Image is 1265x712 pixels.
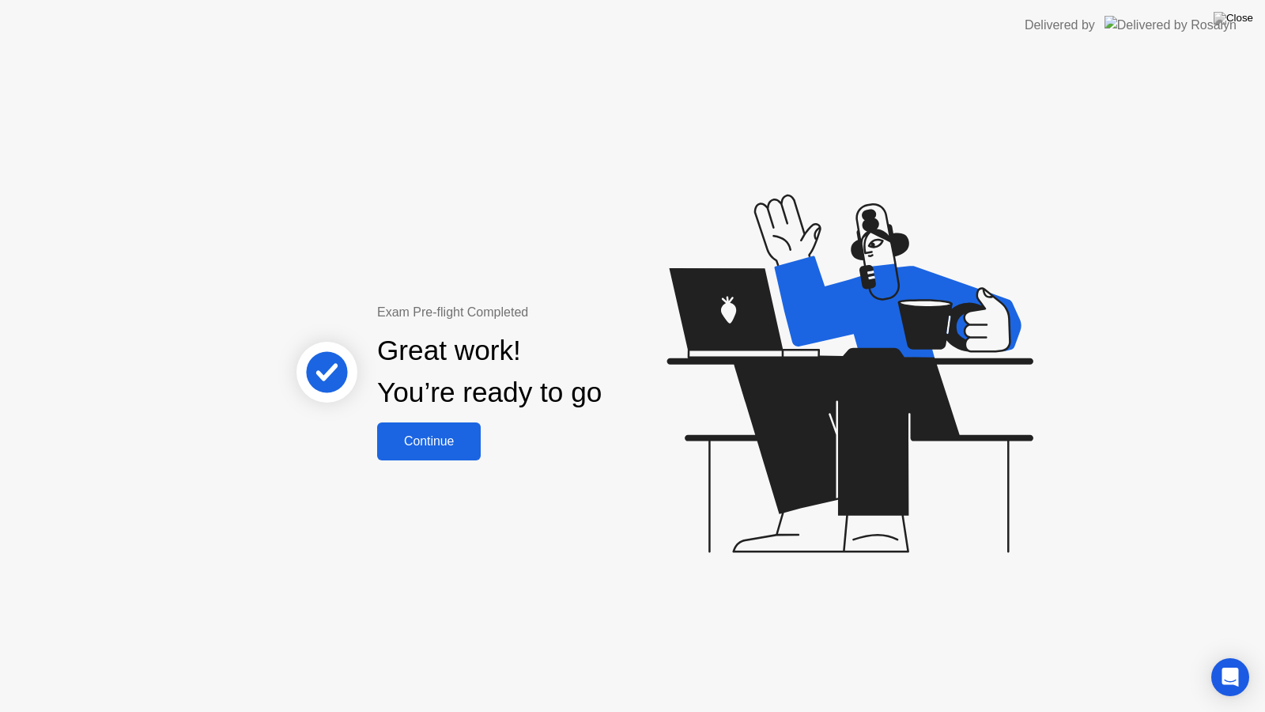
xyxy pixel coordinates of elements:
[1211,658,1249,696] div: Open Intercom Messenger
[377,422,481,460] button: Continue
[1025,16,1095,35] div: Delivered by
[382,434,476,449] div: Continue
[377,330,602,414] div: Great work! You’re ready to go
[377,303,704,322] div: Exam Pre-flight Completed
[1105,16,1237,34] img: Delivered by Rosalyn
[1214,12,1253,25] img: Close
